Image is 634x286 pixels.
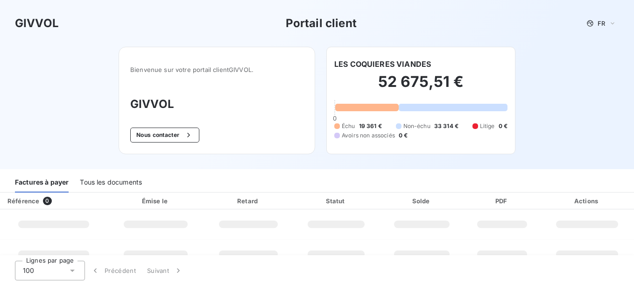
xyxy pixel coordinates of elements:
[130,96,303,113] h3: GIVVOL
[286,15,357,32] h3: Portail client
[7,197,39,205] div: Référence
[480,122,495,130] span: Litige
[85,261,141,280] button: Précédent
[334,72,507,100] h2: 52 675,51 €
[542,196,632,206] div: Actions
[15,15,59,32] h3: GIVVOL
[295,196,378,206] div: Statut
[206,196,291,206] div: Retard
[598,20,605,27] span: FR
[381,196,462,206] div: Solde
[80,173,142,193] div: Tous les documents
[130,128,199,143] button: Nous contacter
[342,122,355,130] span: Échu
[23,266,34,275] span: 100
[15,173,69,193] div: Factures à payer
[466,196,538,206] div: PDF
[43,197,51,205] span: 0
[359,122,382,130] span: 19 361 €
[499,122,507,130] span: 0 €
[434,122,458,130] span: 33 314 €
[141,261,189,280] button: Suivant
[109,196,202,206] div: Émise le
[403,122,430,130] span: Non-échu
[130,66,303,73] span: Bienvenue sur votre portail client GIVVOL .
[334,58,431,70] h6: LES COQUIERES VIANDES
[342,131,395,140] span: Avoirs non associés
[399,131,408,140] span: 0 €
[333,114,337,122] span: 0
